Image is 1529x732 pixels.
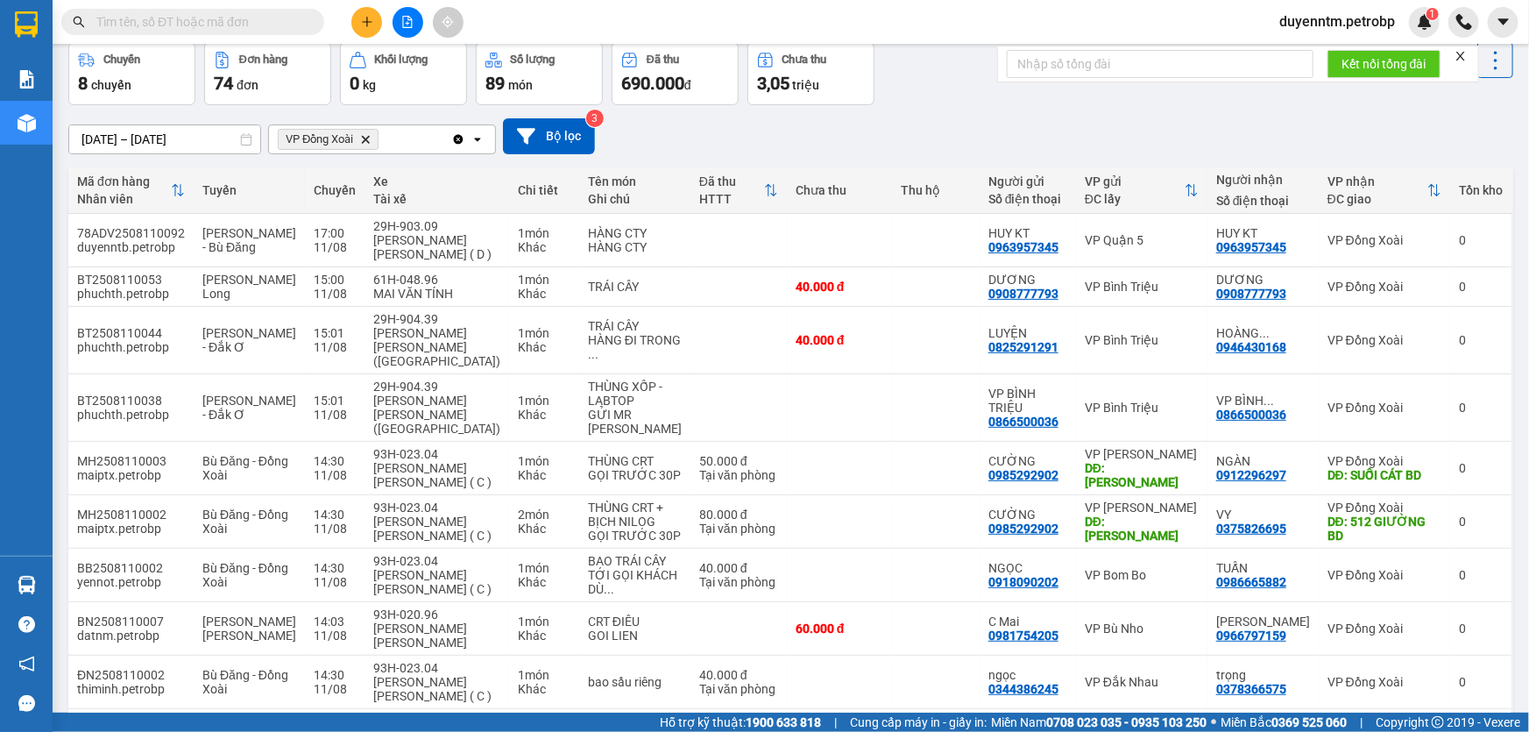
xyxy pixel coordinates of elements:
div: 40.000 đ [796,333,883,347]
span: Kết nối tổng đài [1341,54,1426,74]
div: Khác [518,682,570,696]
div: 0344386245 [988,682,1058,696]
div: 0918090202 [988,575,1058,589]
div: 93H-023.04 [373,501,500,515]
div: 40.000 đ [796,280,883,294]
div: Tại văn phòng [699,522,778,536]
span: Cung cấp máy in - giấy in: [850,713,987,732]
span: message [18,695,35,712]
span: Bù Đăng - Đồng Xoài [202,508,288,536]
button: caret-down [1488,7,1518,38]
div: MH2508110003 [77,454,185,468]
span: caret-down [1496,14,1511,30]
div: VP Đồng Xoài [1327,401,1441,415]
div: 40.000 đ [699,668,778,682]
div: 1 món [518,226,570,240]
div: VP [PERSON_NAME] [1085,501,1199,515]
div: Nhân viên [77,192,171,206]
div: VP gửi [1085,174,1185,188]
span: search [73,16,85,28]
span: Miền Nam [991,713,1207,732]
div: Tại văn phòng [699,468,778,482]
div: HÀNG CTY [588,240,682,254]
div: VY [1216,508,1310,522]
div: TỚI GỌI KHÁCH DÙM Ạ [588,568,682,596]
div: HUY KT [988,226,1067,240]
img: icon-new-feature [1417,14,1433,30]
div: 11/08 [314,408,356,422]
div: 29H-903.09 [373,219,500,233]
div: 0 [1459,280,1503,294]
span: ... [604,582,614,596]
span: ... [1264,394,1274,408]
div: Tài xế [373,192,500,206]
div: VP Bình Triệu [1085,401,1199,415]
div: 29H-904.39 [373,380,500,394]
button: Đã thu690.000đ [612,42,739,105]
div: 61H-048.96 [373,273,500,287]
div: CƯỜNG [988,508,1067,522]
div: 14:03 [314,615,356,629]
span: 1 [1429,8,1435,20]
div: THÙNG XỐP - LABTOP [588,380,682,408]
span: VP Đồng Xoài, close by backspace [278,129,379,150]
div: THÙNG CRT [588,454,682,468]
div: 14:30 [314,561,356,575]
div: maiptx.petrobp [77,522,185,536]
button: Số lượng89món [476,42,603,105]
div: DĐ: CHỢ MINH HƯNG [1085,515,1199,543]
div: [PERSON_NAME] [PERSON_NAME] ([GEOGRAPHIC_DATA]) [373,326,500,368]
span: đơn [237,78,258,92]
img: solution-icon [18,70,36,89]
div: Khác [518,575,570,589]
div: THÙNG CRT + BỊCH NILOG [588,501,682,529]
div: maiptx.petrobp [77,468,185,482]
div: 1 món [518,273,570,287]
div: 1 món [518,615,570,629]
div: 0 [1459,675,1503,689]
span: 74 [214,73,233,94]
div: 0946430168 [1216,340,1286,354]
div: 11/08 [314,629,356,643]
div: 0908777793 [1216,287,1286,301]
svg: Delete [360,134,371,145]
div: VP Bình Triệu [1085,333,1199,347]
div: Khối lượng [375,53,428,66]
div: [PERSON_NAME] [PERSON_NAME] ( C ) [373,568,500,596]
div: Người gửi [988,174,1067,188]
div: CƯỜNG [988,454,1067,468]
div: C Mai [988,615,1067,629]
span: Bù Đăng - Đồng Xoài [202,454,288,482]
div: 0985292902 [988,522,1058,536]
span: 3,05 [757,73,789,94]
strong: 0708 023 035 - 0935 103 250 [1046,715,1207,729]
div: 17:00 [314,226,356,240]
div: BB2508110002 [77,561,185,575]
div: 0825291291 [988,340,1058,354]
div: Mã đơn hàng [77,174,171,188]
div: BT2508110053 [77,273,185,287]
div: Khác [518,408,570,422]
div: Xe [373,174,500,188]
span: 690.000 [621,73,684,94]
div: 0966797159 [1216,629,1286,643]
div: DƯƠNG [1216,273,1310,287]
div: 0986665882 [1216,575,1286,589]
div: [PERSON_NAME] [PERSON_NAME] ( D ) [373,233,500,261]
div: 11/08 [314,575,356,589]
div: Khác [518,629,570,643]
div: [PERSON_NAME] [PERSON_NAME] ( C ) [373,515,500,543]
div: HUY KT [1216,226,1310,240]
div: DƯƠNG [988,273,1067,287]
strong: 0369 525 060 [1271,715,1347,729]
div: Đã thu [699,174,764,188]
div: VP Bom Bo [1085,568,1199,582]
img: logo-vxr [15,11,38,38]
div: Tồn kho [1459,183,1503,197]
img: warehouse-icon [18,576,36,594]
span: 0 [350,73,359,94]
div: GỌI TRƯỚC 30P [588,529,682,543]
div: Khác [518,287,570,301]
div: VP BÌNH TRIỆU [988,387,1067,415]
div: 50.000 đ [699,454,778,468]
